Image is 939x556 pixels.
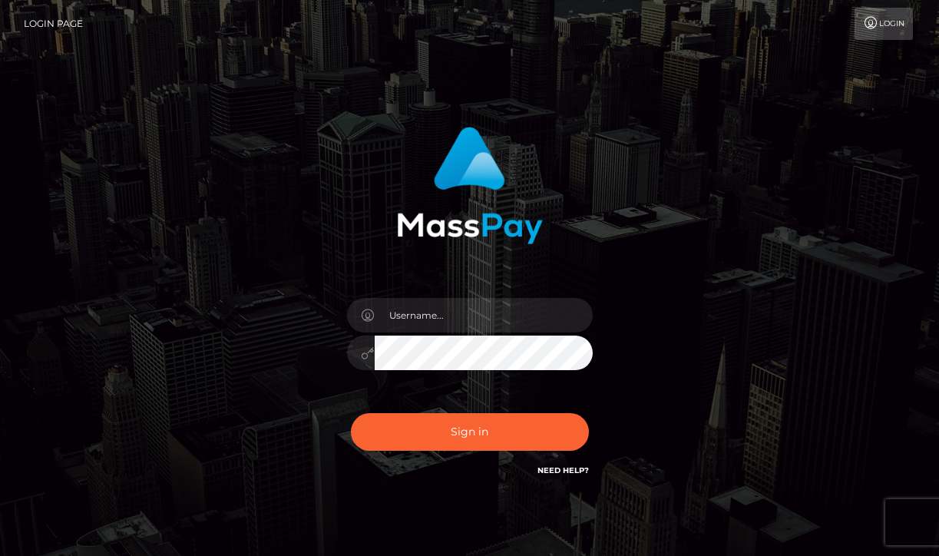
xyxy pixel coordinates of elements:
a: Login [855,8,913,40]
button: Sign in [351,413,589,451]
a: Login Page [24,8,83,40]
img: MassPay Login [397,127,543,244]
a: Need Help? [537,465,589,475]
input: Username... [375,298,593,333]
